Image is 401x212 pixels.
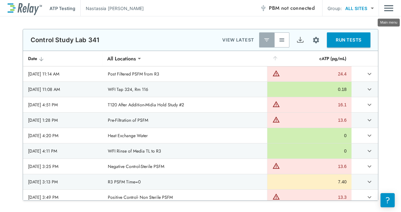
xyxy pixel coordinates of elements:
[28,194,98,200] div: [DATE] 3:49 PM
[23,51,103,66] th: Date
[86,5,144,12] p: Nastassia [PERSON_NAME]
[28,102,98,108] div: [DATE] 4:51 PM
[103,159,267,174] td: Negative Control-Sterile PSFM
[28,86,98,92] div: [DATE] 11:08 AM
[49,5,75,12] p: ATP Testing
[222,36,254,44] p: VIEW LATEST
[272,148,346,154] div: 0
[378,19,400,26] div: Main menu
[103,82,267,97] td: WFI Tap 324, Rm 116
[282,194,346,200] div: 13.3
[103,113,267,128] td: Pre-Filtration of PSFM
[28,132,98,139] div: [DATE] 4:20 PM
[264,37,270,43] img: Latest
[328,5,342,12] p: Group:
[260,5,266,11] img: Offline Icon
[103,52,140,65] div: All Locations
[258,2,317,14] button: PBM not connected
[364,176,375,187] button: expand row
[103,174,267,189] td: R3 PSFM Time=0
[28,117,98,123] div: [DATE] 1:28 PM
[282,71,346,77] div: 24.4
[31,36,100,44] p: Control Study Lab 341
[272,86,346,92] div: 0.18
[364,69,375,79] button: expand row
[103,66,267,81] td: Post Filtered PSFM from R3
[272,162,280,170] img: Warning
[282,117,346,123] div: 13.6
[272,193,280,200] img: Warning
[28,71,98,77] div: [DATE] 11:14 AM
[312,36,320,44] img: Settings Icon
[364,130,375,141] button: expand row
[296,36,304,44] img: Export Icon
[364,146,375,156] button: expand row
[281,4,315,12] span: not connected
[364,115,375,126] button: expand row
[381,193,395,207] iframe: Resource center
[308,32,324,48] button: Site setup
[384,2,393,14] button: Main menu
[384,2,393,14] img: Drawer Icon
[293,32,308,47] button: Export
[103,143,267,159] td: WFI Rinse of Media TL to R3
[364,161,375,172] button: expand row
[364,99,375,110] button: expand row
[327,32,370,47] button: RUN TESTS
[282,102,346,108] div: 16.1
[364,192,375,203] button: expand row
[272,100,280,108] img: Warning
[272,179,346,185] div: 7.40
[28,148,98,154] div: [DATE] 4:11 PM
[103,190,267,205] td: Positive Control- Non Sterile PSFM
[272,55,346,62] div: cATP (pg/mL)
[364,84,375,95] button: expand row
[8,2,42,15] img: LuminUltra Relay
[28,179,98,185] div: [DATE] 3:13 PM
[103,97,267,112] td: T120 After Addition-Midia Hold Study #2
[272,132,346,139] div: 0
[103,128,267,143] td: Heat Exchange Water
[279,37,285,43] img: View All
[272,116,280,123] img: Warning
[282,163,346,170] div: 13.6
[28,163,98,170] div: [DATE] 3:25 PM
[272,70,280,77] img: Warning
[269,4,315,13] span: PBM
